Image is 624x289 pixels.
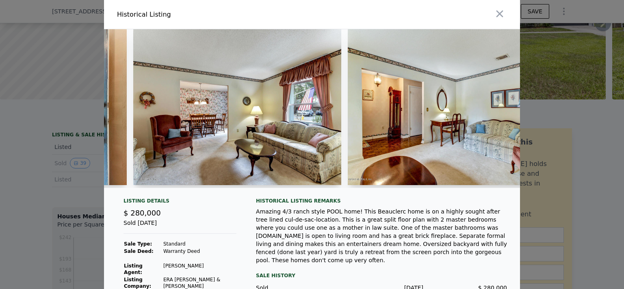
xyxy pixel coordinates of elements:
[124,248,154,254] strong: Sale Deed:
[348,29,556,185] img: Property Img
[256,207,507,264] div: Amazing 4/3 ranch style POOL home! This Beauclerc home is on a highly sought after tree lined cul...
[123,209,161,217] span: $ 280,000
[163,262,236,276] td: [PERSON_NAME]
[163,248,236,255] td: Warranty Deed
[256,198,507,204] div: Historical Listing remarks
[117,10,309,19] div: Historical Listing
[124,277,151,289] strong: Listing Company:
[124,263,143,275] strong: Listing Agent:
[123,198,236,207] div: Listing Details
[124,241,152,247] strong: Sale Type:
[256,271,507,280] div: Sale History
[123,219,236,234] div: Sold [DATE]
[163,240,236,248] td: Standard
[133,29,341,185] img: Property Img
